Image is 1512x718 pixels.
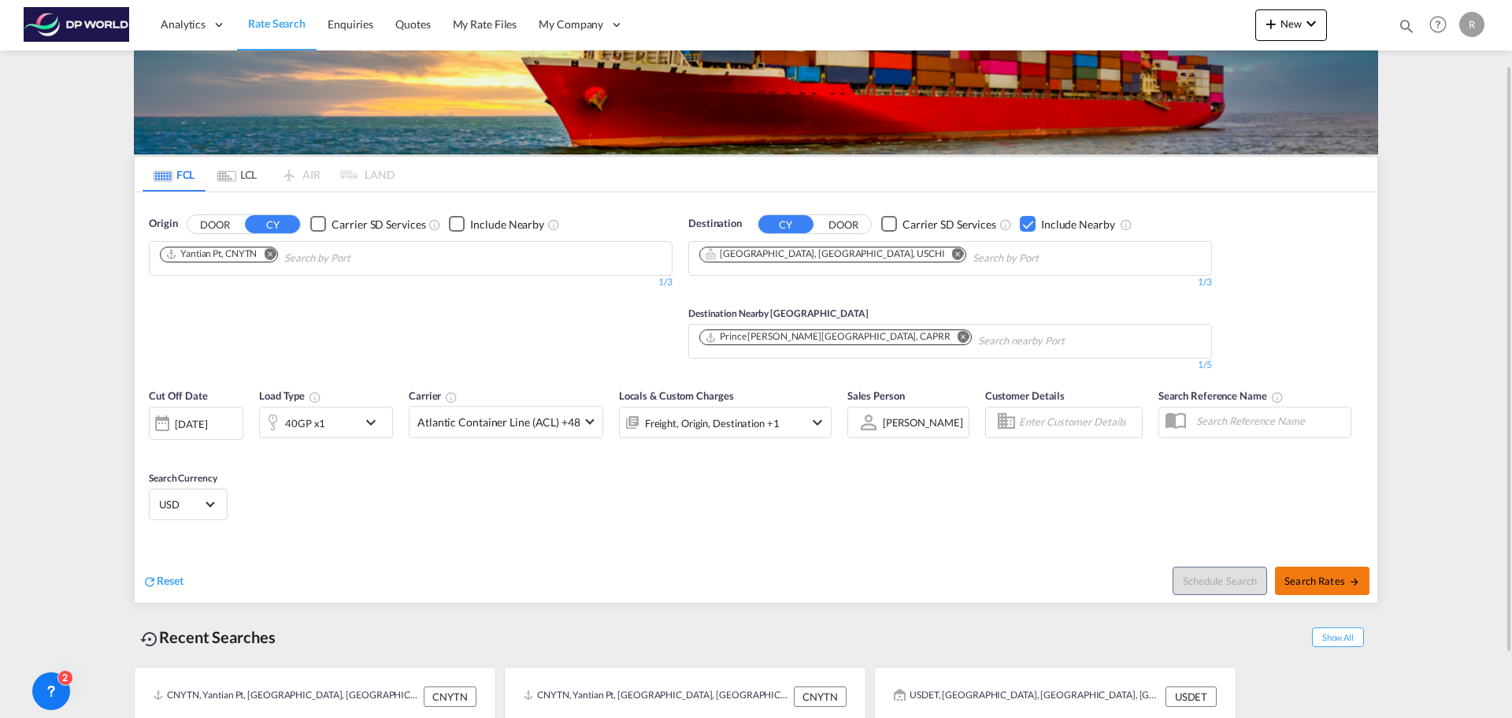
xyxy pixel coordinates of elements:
[1398,17,1415,41] div: icon-magnify
[547,218,560,231] md-icon: Unchecked: Ignores neighbouring ports when fetching rates.Checked : Includes neighbouring ports w...
[1019,411,1137,434] input: Enter Customer Details
[135,192,1377,603] div: OriginDOOR CY Checkbox No InkUnchecked: Search for CY (Container Yard) services for all selected ...
[165,247,260,261] div: Press delete to remove this chip.
[619,407,832,438] div: Freight Origin Destination Factory Stuffingicon-chevron-down
[1398,17,1415,35] md-icon: icon-magnify
[881,216,996,233] md-checkbox: Checkbox No Ink
[881,411,965,433] md-select: Sales Person: Ruth Vega
[259,389,321,402] span: Load Type
[310,216,425,233] md-checkbox: Checkbox No Ink
[395,17,430,31] span: Quotes
[1173,567,1267,595] button: Note: By default Schedule search will only considerorigin ports, destination ports and cut off da...
[705,247,948,261] div: Press delete to remove this chip.
[999,218,1012,231] md-icon: Unchecked: Search for CY (Container Yard) services for all selected carriers.Checked : Search for...
[134,619,282,655] div: Recent Searches
[688,276,1212,289] div: 1/3
[157,574,183,587] span: Reset
[1349,576,1360,587] md-icon: icon-arrow-right
[1302,14,1321,33] md-icon: icon-chevron-down
[705,330,951,344] div: Prince Rupert, BC, CAPRR
[154,686,420,707] div: CNYTN, Yantian Pt, China, Greater China & Far East Asia, Asia Pacific
[445,391,458,404] md-icon: The selected Trucker/Carrierwill be displayed in the rate results If the rates are from another f...
[245,215,300,233] button: CY
[978,329,1128,354] input: Chips input.
[816,215,871,233] button: DOOR
[328,17,373,31] span: Enquiries
[284,246,434,271] input: Chips input.
[1041,217,1115,233] div: Include Nearby
[539,17,603,32] span: My Company
[619,389,734,402] span: Locals & Custom Charges
[1262,14,1280,33] md-icon: icon-plus 400-fg
[883,416,963,429] div: [PERSON_NAME]
[808,413,827,432] md-icon: icon-chevron-down
[206,157,269,192] md-tab-item: LCL
[140,630,159,649] md-icon: icon-backup-restore
[794,686,847,707] div: CNYTN
[688,216,742,232] span: Destination
[1275,567,1369,595] button: Search Ratesicon-arrow-right
[847,389,905,402] span: Sales Person
[157,242,440,271] md-chips-wrap: Chips container. Use arrow keys to select chips.
[1165,686,1217,707] div: USDET
[143,575,157,589] md-icon: icon-refresh
[973,246,1122,271] input: Chips input.
[1284,575,1360,587] span: Search Rates
[985,389,1065,402] span: Customer Details
[1120,218,1132,231] md-icon: Unchecked: Ignores neighbouring ports when fetching rates.Checked : Includes neighbouring ports w...
[428,218,441,231] md-icon: Unchecked: Search for CY (Container Yard) services for all selected carriers.Checked : Search for...
[1425,11,1451,38] span: Help
[1255,9,1327,41] button: icon-plus 400-fgNewicon-chevron-down
[1158,389,1284,402] span: Search Reference Name
[1459,12,1484,37] div: R
[143,573,183,590] div: icon-refreshReset
[149,407,243,440] div: [DATE]
[1312,627,1364,647] span: Show All
[175,417,207,431] div: [DATE]
[161,17,206,32] span: Analytics
[705,330,954,344] div: Press delete to remove this chip.
[159,497,203,512] span: USD
[1271,391,1284,404] md-icon: Your search will be saved by the below given name
[947,330,971,346] button: Remove
[361,413,388,432] md-icon: icon-chevron-down
[1262,17,1321,30] span: New
[259,407,393,438] div: 40GP x1icon-chevron-down
[409,389,458,402] span: Carrier
[1020,216,1115,233] md-checkbox: Checkbox No Ink
[417,415,580,430] span: Atlantic Container Line (ACL) +48
[697,242,1128,271] md-chips-wrap: Chips container. Use arrow keys to select chips.
[149,472,217,484] span: Search Currency
[688,307,868,319] span: Destination Nearby [GEOGRAPHIC_DATA]
[902,217,996,233] div: Carrier SD Services
[758,215,813,233] button: CY
[143,157,395,192] md-pagination-wrapper: Use the left and right arrow keys to navigate between tabs
[254,247,277,263] button: Remove
[187,215,243,233] button: DOOR
[697,325,1134,354] md-chips-wrap: Chips container. Use arrow keys to select chips.
[688,359,1212,372] div: 1/5
[149,276,673,289] div: 1/3
[157,493,219,515] md-select: Select Currency: $ USDUnited States Dollar
[942,247,965,263] button: Remove
[453,17,517,31] span: My Rate Files
[449,216,544,233] md-checkbox: Checkbox No Ink
[143,157,206,192] md-tab-item: FCL
[645,412,780,434] div: Freight Origin Destination Factory Stuffing
[149,389,208,402] span: Cut Off Date
[248,17,306,30] span: Rate Search
[705,247,945,261] div: Chicago, IL, USCHI
[332,217,425,233] div: Carrier SD Services
[149,216,177,232] span: Origin
[285,412,325,434] div: 40GP x1
[894,686,1162,707] div: USDET, Detroit, MI, United States, North America, Americas
[165,247,257,261] div: Yantian Pt, CNYTN
[149,437,161,459] md-datepicker: Select
[470,217,544,233] div: Include Nearby
[1425,11,1459,39] div: Help
[309,391,321,404] md-icon: icon-information-outline
[524,686,790,707] div: CNYTN, Yantian Pt, China, Greater China & Far East Asia, Asia Pacific
[424,686,476,707] div: CNYTN
[24,7,130,43] img: c08ca190194411f088ed0f3ba295208c.png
